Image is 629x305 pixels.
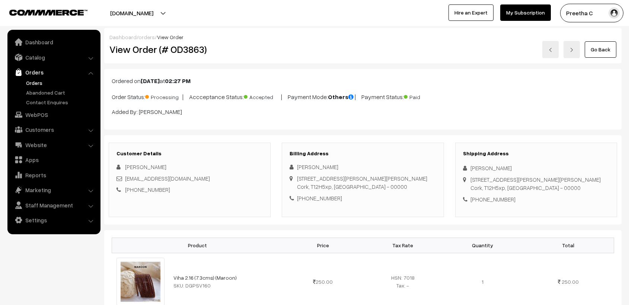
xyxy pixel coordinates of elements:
[9,183,98,197] a: Marketing
[145,91,182,101] span: Processing
[125,175,210,182] a: [EMAIL_ADDRESS][DOMAIN_NAME]
[9,123,98,136] a: Customers
[569,48,574,52] img: right-arrow.png
[283,238,363,253] th: Price
[112,238,283,253] th: Product
[609,7,620,19] img: user
[244,91,281,101] span: Accepted
[9,153,98,166] a: Apps
[24,98,98,106] a: Contact Enquires
[9,7,74,16] a: COMMMERCE
[141,77,160,85] b: [DATE]
[523,238,614,253] th: Total
[24,79,98,87] a: Orders
[290,163,436,171] div: [PERSON_NAME]
[463,195,609,204] div: [PHONE_NUMBER]
[157,34,183,40] span: View Order
[112,107,614,116] p: Added By: [PERSON_NAME]
[313,279,333,285] span: 250.00
[9,35,98,49] a: Dashboard
[500,4,551,21] a: My Subscription
[290,150,436,157] h3: Billing Address
[562,279,579,285] span: 250.00
[125,186,170,193] a: [PHONE_NUMBER]
[24,89,98,96] a: Abandoned Cart
[404,91,441,101] span: Paid
[116,150,263,157] h3: Customer Details
[548,48,553,52] img: left-arrow.png
[84,4,179,22] button: [DOMAIN_NAME]
[165,77,191,85] b: 02:27 PM
[112,76,614,85] p: Ordered on at
[290,194,436,203] div: [PHONE_NUMBER]
[560,4,623,22] button: Preetha C
[297,174,427,191] div: [STREET_ADDRESS][PERSON_NAME][PERSON_NAME] Cork, T12H5xp, [GEOGRAPHIC_DATA] - 00000
[9,213,98,227] a: Settings
[138,34,155,40] a: orders
[109,44,271,55] h2: View Order (# OD3863)
[9,66,98,79] a: Orders
[109,33,616,41] div: / /
[463,150,609,157] h3: Shipping Address
[9,108,98,121] a: WebPOS
[173,282,279,289] div: SKU: DGPSV160
[470,175,601,192] div: [STREET_ADDRESS][PERSON_NAME][PERSON_NAME] Cork, T12H5xp, [GEOGRAPHIC_DATA] - 00000
[109,34,137,40] a: Dashboard
[463,164,609,172] div: [PERSON_NAME]
[9,10,87,15] img: COMMMERCE
[482,279,483,285] span: 1
[585,41,616,58] a: Go Back
[173,274,237,281] a: Viha 2.16 (7.3cms) (Maroon)
[328,93,355,101] b: Others
[9,51,98,64] a: Catalog
[125,163,166,170] span: [PERSON_NAME]
[391,274,415,289] span: HSN: 7018 Tax: -
[9,168,98,182] a: Reports
[443,238,523,253] th: Quantity
[9,198,98,212] a: Staff Management
[9,138,98,152] a: Website
[363,238,443,253] th: Tax Rate
[448,4,494,21] a: Hire an Expert
[112,91,614,101] p: Order Status: | Accceptance Status: | Payment Mode: | Payment Status:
